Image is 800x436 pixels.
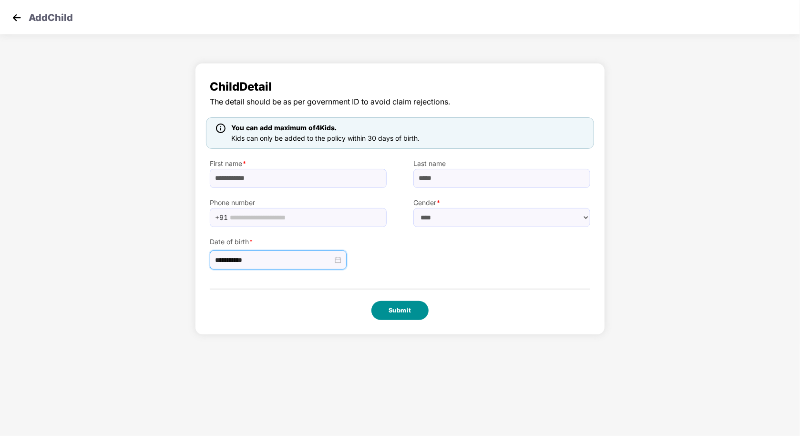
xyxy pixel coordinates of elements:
img: svg+xml;base64,PHN2ZyB4bWxucz0iaHR0cDovL3d3dy53My5vcmcvMjAwMC9zdmciIHdpZHRoPSIzMCIgaGVpZ2h0PSIzMC... [10,10,24,25]
label: Date of birth [210,237,387,247]
label: First name [210,158,387,169]
span: Child Detail [210,78,590,96]
img: icon [216,124,226,133]
span: The detail should be as per government ID to avoid claim rejections. [210,96,590,108]
span: You can add maximum of 4 Kids. [231,124,337,132]
label: Phone number [210,197,387,208]
span: Kids can only be added to the policy within 30 days of birth. [231,134,420,142]
label: Last name [413,158,590,169]
label: Gender [413,197,590,208]
span: +91 [215,210,228,225]
button: Submit [371,301,429,320]
p: Add Child [29,10,73,22]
